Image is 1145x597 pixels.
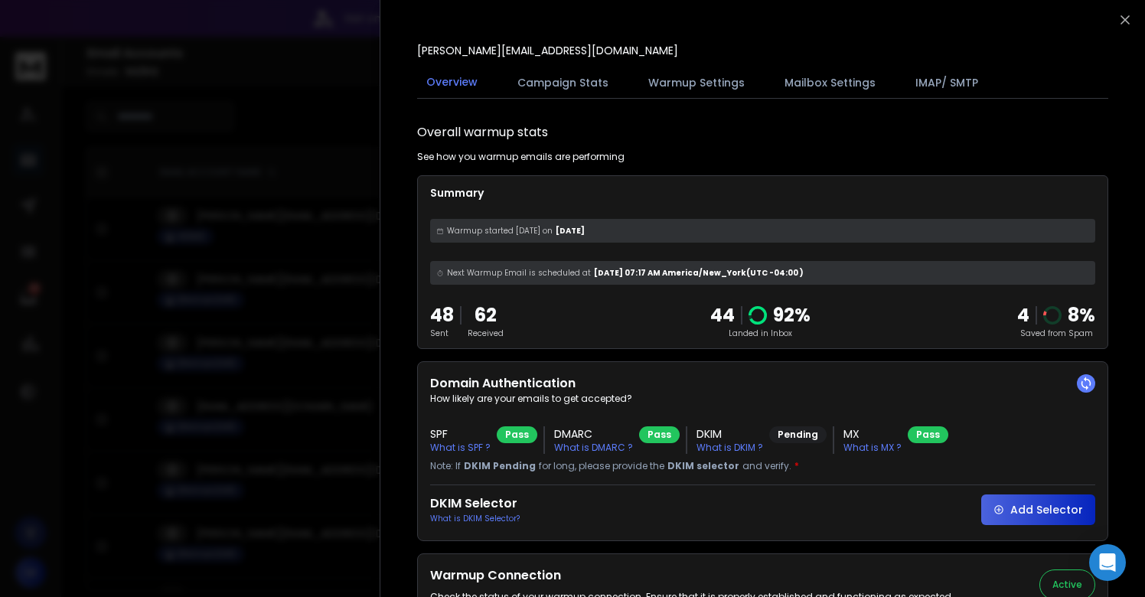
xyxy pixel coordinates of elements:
[710,328,811,339] p: Landed in Inbox
[417,123,548,142] h1: Overall warmup stats
[906,66,987,99] button: IMAP/ SMTP
[508,66,618,99] button: Campaign Stats
[1017,328,1095,339] p: Saved from Spam
[1017,302,1029,328] strong: 4
[554,442,633,454] p: What is DMARC ?
[430,426,491,442] h3: SPF
[417,43,678,58] p: [PERSON_NAME][EMAIL_ADDRESS][DOMAIN_NAME]
[908,426,948,443] div: Pass
[843,426,902,442] h3: MX
[447,267,591,279] span: Next Warmup Email is scheduled at
[430,261,1095,285] div: [DATE] 07:17 AM America/New_York (UTC -04:00 )
[430,566,954,585] h2: Warmup Connection
[710,303,735,328] p: 44
[696,442,763,454] p: What is DKIM ?
[1089,544,1126,581] div: Open Intercom Messenger
[430,460,1095,472] p: Note: If for long, please provide the and verify.
[639,426,680,443] div: Pass
[464,460,536,472] span: DKIM Pending
[981,494,1095,525] button: Add Selector
[447,225,553,237] span: Warmup started [DATE] on
[468,303,504,328] p: 62
[468,328,504,339] p: Received
[430,494,520,513] h2: DKIM Selector
[430,374,1095,393] h2: Domain Authentication
[430,185,1095,201] p: Summary
[430,393,1095,405] p: How likely are your emails to get accepted?
[773,303,811,328] p: 92 %
[430,442,491,454] p: What is SPF ?
[667,460,739,472] span: DKIM selector
[769,426,827,443] div: Pending
[430,219,1095,243] div: [DATE]
[430,328,454,339] p: Sent
[775,66,885,99] button: Mailbox Settings
[639,66,754,99] button: Warmup Settings
[417,65,487,100] button: Overview
[554,426,633,442] h3: DMARC
[696,426,763,442] h3: DKIM
[497,426,537,443] div: Pass
[843,442,902,454] p: What is MX ?
[430,303,454,328] p: 48
[430,513,520,524] p: What is DKIM Selector?
[417,151,625,163] p: See how you warmup emails are performing
[1068,303,1095,328] p: 8 %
